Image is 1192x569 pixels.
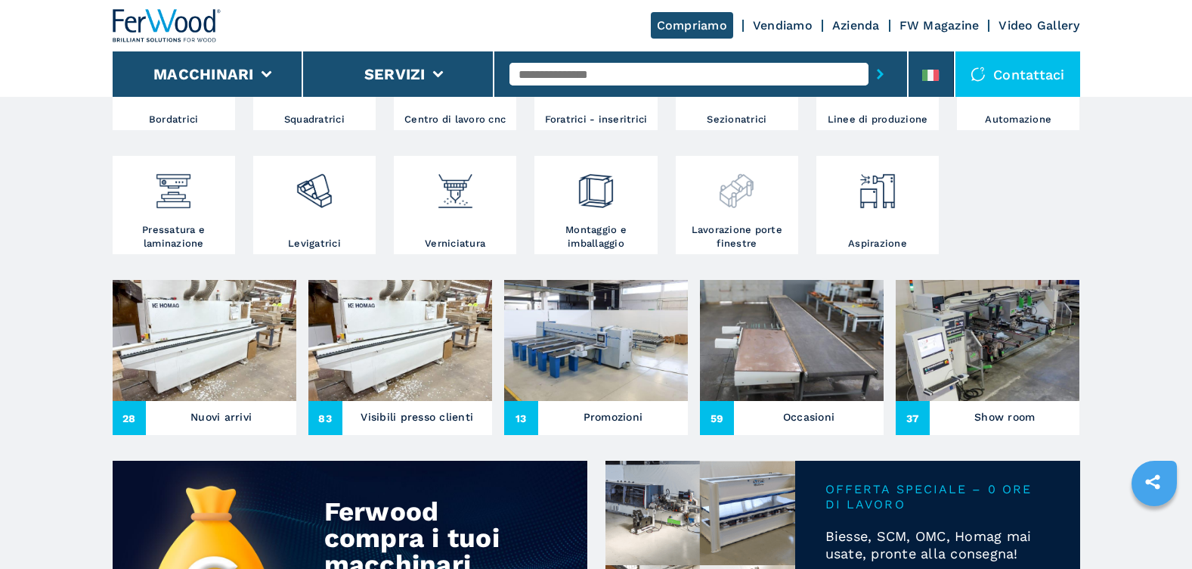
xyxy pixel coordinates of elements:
img: Occasioni [700,280,884,401]
a: Visibili presso clienti83Visibili presso clienti [308,280,492,435]
a: Vendiamo [753,18,813,33]
div: Contattaci [955,51,1080,97]
img: Nuovi arrivi [113,280,296,401]
img: aspirazione_1.png [857,160,897,211]
h3: Foratrici - inseritrici [545,113,648,126]
h3: Lavorazione porte finestre [680,223,794,250]
h3: Promozioni [584,406,643,428]
a: Show room37Show room [896,280,1079,435]
a: Pressatura e laminazione [113,156,235,254]
h3: Sezionatrici [707,113,766,126]
h3: Automazione [985,113,1051,126]
img: verniciatura_1.png [435,160,475,211]
h3: Aspirazione [848,237,907,250]
a: Verniciatura [394,156,516,254]
a: Montaggio e imballaggio [534,156,657,254]
a: Azienda [832,18,880,33]
button: Servizi [364,65,426,83]
h3: Occasioni [783,406,834,428]
button: Macchinari [153,65,254,83]
h3: Show room [974,406,1035,428]
a: Aspirazione [816,156,939,254]
h3: Visibili presso clienti [361,406,473,428]
h3: Levigatrici [288,237,341,250]
h3: Linee di produzione [828,113,928,126]
span: 83 [308,401,342,435]
a: Compriamo [651,12,733,39]
a: Occasioni59Occasioni [700,280,884,435]
img: Ferwood [113,9,221,42]
img: Contattaci [971,67,986,82]
a: Levigatrici [253,156,376,254]
img: levigatrici_2.png [294,160,334,211]
span: 28 [113,401,147,435]
h3: Verniciatura [425,237,485,250]
img: Visibili presso clienti [308,280,492,401]
span: 59 [700,401,734,435]
a: sharethis [1134,463,1172,501]
a: Nuovi arrivi28Nuovi arrivi [113,280,296,435]
button: submit-button [868,57,892,92]
h3: Pressatura e laminazione [116,223,231,250]
h3: Montaggio e imballaggio [538,223,653,250]
iframe: Chat [1128,501,1181,558]
a: FW Magazine [899,18,980,33]
img: Promozioni [504,280,688,401]
img: montaggio_imballaggio_2.png [576,160,616,211]
span: 37 [896,401,930,435]
img: lavorazione_porte_finestre_2.png [717,160,757,211]
a: Promozioni13Promozioni [504,280,688,435]
img: pressa-strettoia.png [153,160,194,211]
img: Show room [896,280,1079,401]
h3: Nuovi arrivi [190,406,252,428]
a: Video Gallery [998,18,1079,33]
h3: Bordatrici [149,113,199,126]
span: 13 [504,401,538,435]
h3: Centro di lavoro cnc [404,113,506,126]
h3: Squadratrici [284,113,345,126]
a: Lavorazione porte finestre [676,156,798,254]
